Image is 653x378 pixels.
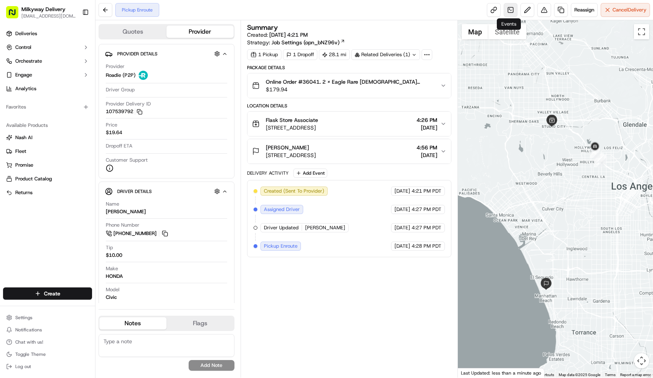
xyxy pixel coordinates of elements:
span: Orchestrate [15,58,42,65]
img: roadie-logo-v2.jpg [139,71,148,80]
input: Got a question? Start typing here... [20,49,137,57]
h3: Summary [247,24,278,31]
div: Package Details [247,65,451,71]
button: Control [3,41,92,54]
button: Product Catalog [3,173,92,185]
button: Create [3,287,92,300]
span: [STREET_ADDRESS] [266,151,316,159]
span: Fleet [15,148,26,155]
span: Chat with us! [15,339,43,345]
div: 💻 [65,172,71,178]
div: 28.1 mi [319,49,350,60]
button: Chat with us! [3,337,92,347]
span: Promise [15,162,33,169]
span: Roadie (P2P) [106,72,136,79]
div: 1 [594,157,604,167]
span: Make [106,265,118,272]
span: Settings [15,315,32,321]
a: Job Settings (opn_bNZ96v) [272,39,345,46]
span: [PERSON_NAME] [266,144,309,151]
span: • [83,139,86,145]
span: Provider Details [117,51,157,57]
span: 4:56 PM [417,144,437,151]
span: [DATE] 4:21 PM [269,31,308,38]
button: 107539792 [106,108,142,115]
span: Wisdom [PERSON_NAME] [24,139,81,145]
span: Dropoff ETA [106,143,133,149]
span: $179.94 [266,86,434,93]
a: Deliveries [3,28,92,40]
p: Welcome 👋 [8,31,139,43]
div: Location Details [247,103,451,109]
span: Price [106,122,117,128]
button: Flags [166,317,234,329]
span: [DATE] [394,188,410,195]
span: Log out [15,363,31,370]
span: Flask Store Associate [266,116,318,124]
img: 1736555255976-a54dd68f-1ca7-489b-9aae-adbdc363a1c4 [8,73,21,87]
span: Cancel Delivery [613,6,647,13]
span: Name [106,201,119,208]
span: Created (Sent To Provider) [264,188,324,195]
a: Product Catalog [6,175,89,182]
a: Promise [6,162,89,169]
span: Tip [106,244,113,251]
span: [PHONE_NUMBER] [113,230,157,237]
div: Events [497,18,521,30]
button: Add Event [293,169,327,178]
span: 4:27 PM PDT [412,224,441,231]
img: Wisdom Oko [8,132,20,147]
a: Nash AI [6,134,89,141]
span: 4:27 PM PDT [412,206,441,213]
button: Toggle fullscreen view [634,24,649,39]
span: Control [15,44,31,51]
a: 📗Knowledge Base [5,168,61,182]
a: Terms (opens in new tab) [605,373,616,377]
span: Deliveries [15,30,37,37]
button: Reassign [571,3,598,17]
button: Notes [99,317,166,329]
button: Notifications [3,324,92,335]
span: [DATE] [417,151,437,159]
span: [DATE] [394,224,410,231]
span: Assigned Driver [264,206,300,213]
span: [EMAIL_ADDRESS][DOMAIN_NAME] [21,13,76,19]
div: 1 Dropoff [283,49,317,60]
div: Civic [106,294,117,301]
button: Start new chat [130,75,139,84]
span: Driver Details [117,188,152,195]
span: Engage [15,71,32,78]
span: • [25,118,28,125]
span: [DATE] [29,118,45,125]
div: $10.00 [106,252,122,259]
button: Milkyway Delivery[EMAIL_ADDRESS][DOMAIN_NAME] [3,3,79,21]
img: 5e9a9d7314ff4150bce227a61376b483.jpg [16,73,30,87]
div: [PERSON_NAME] [106,208,146,215]
div: 3 [594,153,604,163]
button: Show street map [462,24,488,39]
span: Pickup Enroute [264,243,297,250]
span: Driver Updated [264,224,299,231]
a: Report a map error [620,373,651,377]
button: Provider Details [105,47,228,60]
span: [PERSON_NAME] [305,224,345,231]
button: Toggle Theme [3,349,92,360]
span: [DATE] [417,124,437,131]
span: [DATE] [394,243,410,250]
span: Milkyway Delivery [21,5,65,13]
a: Fleet [6,148,89,155]
button: Fleet [3,145,92,157]
span: Create [44,290,60,297]
button: Flask Store Associate[STREET_ADDRESS]4:26 PM[DATE] [247,112,451,136]
span: Analytics [15,85,36,92]
span: 4:28 PM PDT [412,243,441,250]
span: [STREET_ADDRESS] [266,124,318,131]
span: Nash AI [15,134,32,141]
div: 4 [590,148,600,158]
span: Reassign [574,6,594,13]
button: Map camera controls [634,353,649,368]
span: Online Order #36041. 2 x Eagle Rare [DEMOGRAPHIC_DATA] Bourbon 750ml($179.94) [266,78,434,86]
button: Settings [3,312,92,323]
span: Provider [106,63,124,70]
a: Powered byPylon [54,189,92,195]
